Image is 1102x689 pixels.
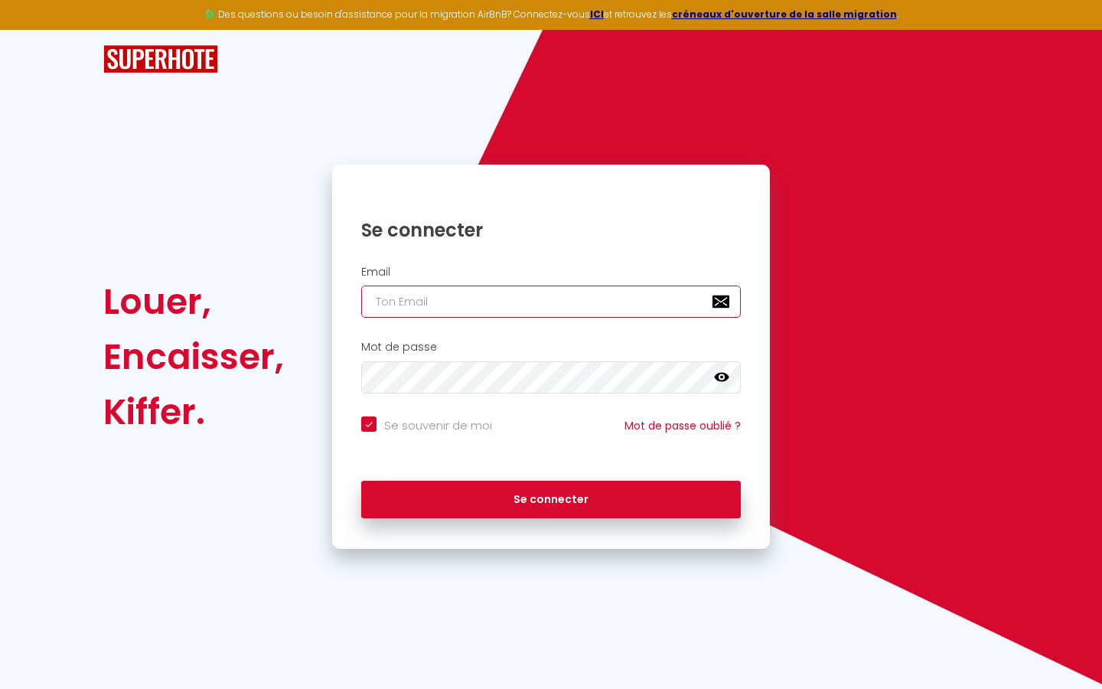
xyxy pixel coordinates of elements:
[361,286,741,318] input: Ton Email
[103,45,218,73] img: SuperHote logo
[590,8,604,21] a: ICI
[361,266,741,279] h2: Email
[361,341,741,354] h2: Mot de passe
[672,8,897,21] a: créneaux d'ouverture de la salle migration
[103,384,284,439] div: Kiffer.
[12,6,58,52] button: Ouvrir le widget de chat LiveChat
[103,329,284,384] div: Encaisser,
[361,218,741,242] h1: Se connecter
[361,481,741,519] button: Se connecter
[624,418,741,433] a: Mot de passe oublié ?
[103,274,284,329] div: Louer,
